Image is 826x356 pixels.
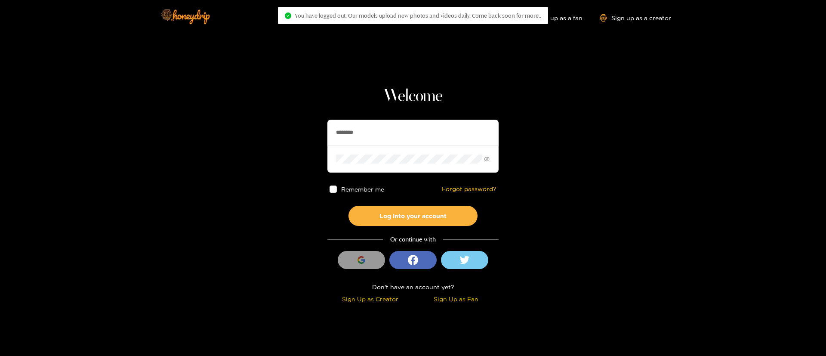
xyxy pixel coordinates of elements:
span: check-circle [285,12,291,19]
a: Sign up as a fan [524,14,583,22]
h1: Welcome [327,86,499,107]
div: Sign Up as Fan [415,294,496,304]
div: Don't have an account yet? [327,282,499,292]
a: Forgot password? [442,186,496,193]
span: Remember me [341,186,384,192]
div: Or continue with [327,235,499,245]
button: Log into your account [348,206,478,226]
a: Sign up as a creator [600,14,671,22]
span: You have logged out. Our models upload new photos and videos daily. Come back soon for more.. [295,12,541,19]
div: Sign Up as Creator [330,294,411,304]
span: eye-invisible [484,156,490,162]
